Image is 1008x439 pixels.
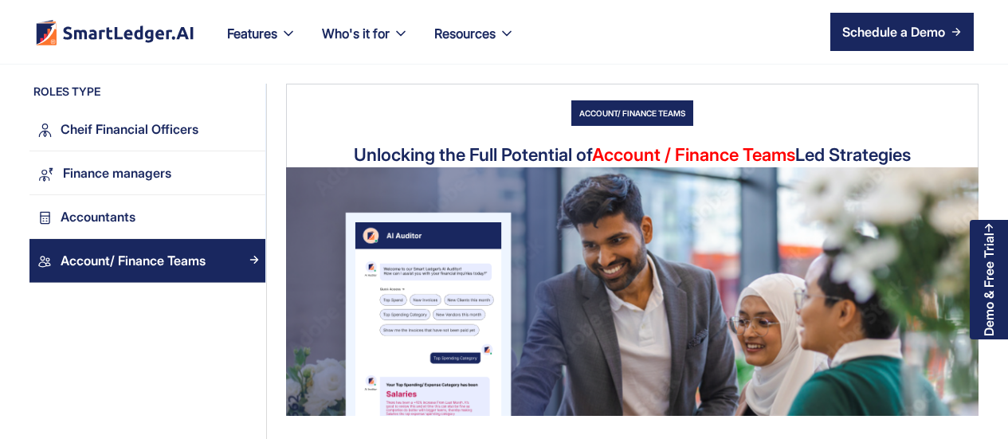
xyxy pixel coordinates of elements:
div: Demo & Free Trial [982,233,996,336]
a: Finance managersArrow Right Blue [29,151,265,195]
div: ROLES TYPE [29,84,265,108]
img: Arrow Right Blue [249,255,259,265]
div: Who's it for [322,22,390,45]
div: Cheif Financial Officers [61,119,198,140]
div: Resources [422,22,528,64]
div: Account/ Finance Teams [61,250,206,272]
div: Schedule a Demo [842,22,945,41]
a: AccountantsArrow Right Blue [29,195,265,239]
img: Arrow Right Blue [249,211,259,221]
div: Account/ Finance Teams [571,100,693,126]
div: Resources [434,22,496,45]
span: Account / Finance Teams [592,144,795,165]
a: Account/ Finance TeamsArrow Right Blue [29,239,265,283]
img: Arrow Right Blue [249,123,259,133]
img: arrow right icon [951,27,961,37]
div: Accountants [61,206,135,228]
div: Features [227,22,277,45]
div: Finance managers [63,163,171,184]
div: Who's it for [309,22,422,64]
a: Cheif Financial OfficersArrow Right Blue [29,108,265,151]
a: home [34,19,195,45]
img: footer logo [34,19,195,45]
img: Arrow Right Blue [249,167,259,177]
a: Schedule a Demo [830,13,974,51]
div: Features [214,22,309,64]
div: Unlocking the Full Potential of Led Strategies [354,142,911,167]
